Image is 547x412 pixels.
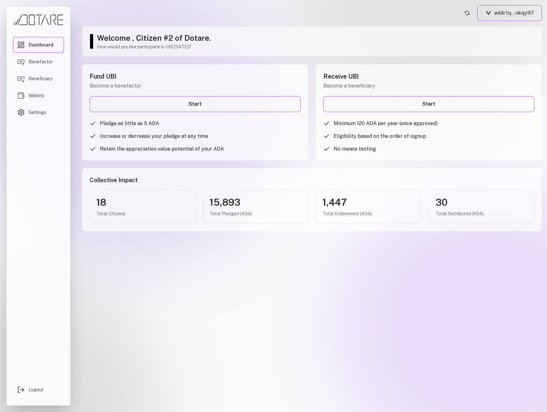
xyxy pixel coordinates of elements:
h2: Fund UBI [90,72,301,81]
span: Retain the appreciation value potential of your ADA [100,145,224,153]
div: 1,447 [322,196,415,208]
h3: Collective Impact [90,176,534,185]
span: Logout [29,387,44,393]
img: Vespr logo [485,11,492,15]
div: Total Endowment (ADA) [322,210,415,217]
span: Dashboard [29,42,53,48]
h1: Welcome , Citizen #2 of Dotare. [97,33,535,43]
div: Total Citizens [96,210,189,217]
div: Total Distributed (ADA) [436,210,528,217]
span: Increase or decrease your pledge at any time [100,132,208,140]
img: Benefactor [17,58,25,66]
span: No means testing [334,145,376,153]
a: Start [90,96,301,112]
a: Start [323,96,534,112]
span: Benefactor [29,59,53,65]
p: Become a beneficiary [323,82,534,90]
p: How would you like participate in UBI [DATE]? [97,44,535,50]
span: Eligibility based on the order of signup [334,132,426,140]
button: Refresh account status [462,8,472,18]
span: Beneficiary [29,75,52,82]
div: 18 [96,196,189,208]
div: Total Pledged (ADA) [210,210,302,217]
span: Wallets [29,92,44,99]
img: Dotare Logo [13,14,64,25]
div: 15,893 [210,196,302,208]
span: Settings [29,109,46,116]
span: Minimum 120 ADA per year (once approved) [334,120,438,127]
h2: Receive UBI [323,72,534,81]
button: addr1q...nkqy97 [477,5,542,21]
span: Pledge as little as 5 ADA [100,120,159,127]
div: 30 [436,196,528,208]
img: Wallets [17,92,25,99]
img: Beneficiary [17,75,25,82]
p: Become a benefactor [90,82,301,90]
